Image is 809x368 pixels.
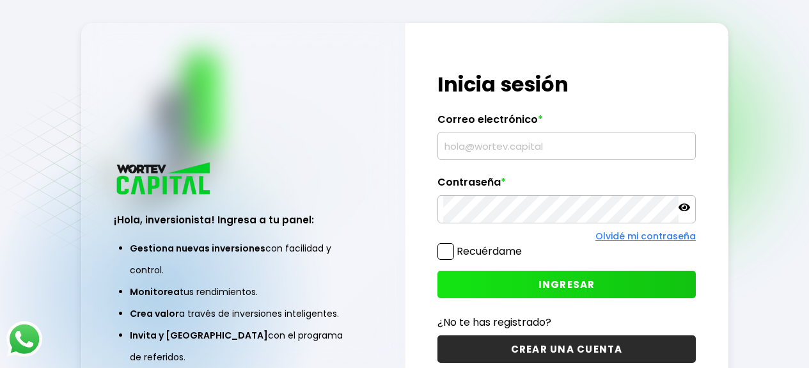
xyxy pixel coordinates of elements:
[130,237,356,281] li: con facilidad y control.
[130,324,356,368] li: con el programa de referidos.
[130,281,356,303] li: tus rendimientos.
[457,244,522,259] label: Recuérdame
[443,132,690,159] input: hola@wortev.capital
[114,161,215,198] img: logo_wortev_capital
[437,314,696,363] a: ¿No te has registrado?CREAR UNA CUENTA
[130,329,268,342] span: Invita y [GEOGRAPHIC_DATA]
[437,335,696,363] button: CREAR UNA CUENTA
[114,212,372,227] h3: ¡Hola, inversionista! Ingresa a tu panel:
[130,285,180,298] span: Monitorea
[538,278,595,291] span: INGRESAR
[130,307,179,320] span: Crea valor
[437,69,696,100] h1: Inicia sesión
[437,271,696,298] button: INGRESAR
[437,314,696,330] p: ¿No te has registrado?
[6,321,42,357] img: logos_whatsapp-icon.242b2217.svg
[595,230,696,243] a: Olvidé mi contraseña
[130,242,265,255] span: Gestiona nuevas inversiones
[437,176,696,195] label: Contraseña
[437,113,696,132] label: Correo electrónico
[130,303,356,324] li: a través de inversiones inteligentes.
